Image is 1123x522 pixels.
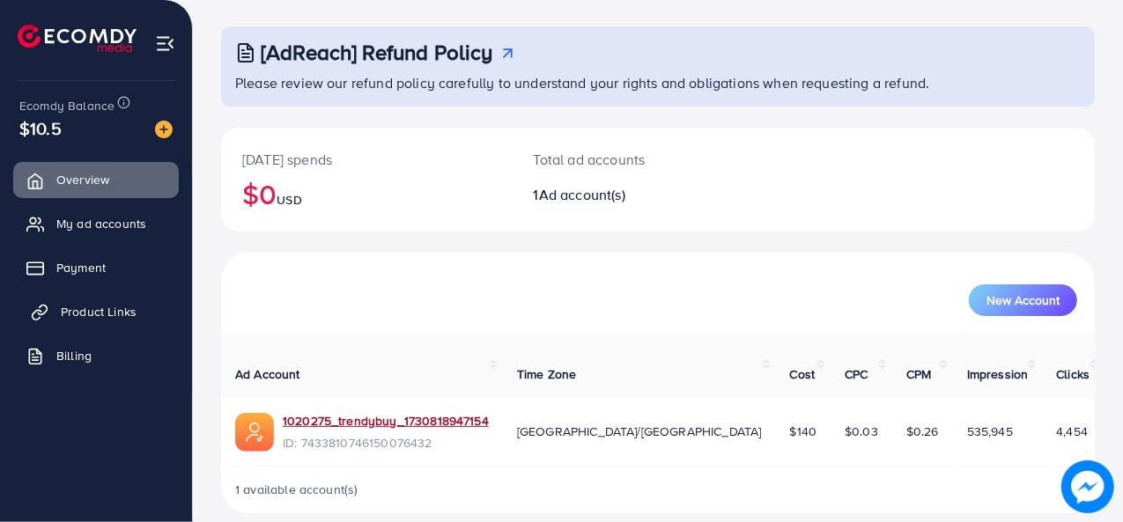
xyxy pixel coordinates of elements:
span: USD [277,191,301,209]
span: My ad accounts [56,215,146,232]
span: Payment [56,259,106,276]
span: New Account [986,294,1060,306]
img: menu [155,33,175,54]
span: $0.26 [906,423,939,440]
a: My ad accounts [13,206,179,241]
span: $140 [790,423,817,440]
a: Payment [13,250,179,285]
span: Ad Account [235,365,300,383]
p: Total ad accounts [534,149,710,170]
h2: $0 [242,177,491,210]
span: 535,945 [967,423,1013,440]
span: Impression [967,365,1029,383]
img: image [155,121,173,138]
span: Billing [56,347,92,364]
span: Product Links [61,303,137,320]
a: Product Links [13,294,179,329]
span: $0.03 [845,423,878,440]
span: Overview [56,171,109,188]
h3: [AdReach] Refund Policy [261,40,493,65]
img: logo [18,25,137,52]
button: New Account [969,284,1077,316]
img: image [1061,460,1114,513]
a: Billing [13,338,179,373]
a: Overview [13,162,179,197]
span: Clicks [1056,365,1090,383]
span: Cost [790,365,816,383]
span: Ecomdy Balance [19,97,115,114]
span: [GEOGRAPHIC_DATA]/[GEOGRAPHIC_DATA] [517,423,762,440]
h2: 1 [534,187,710,203]
p: [DATE] spends [242,149,491,170]
span: $10.5 [19,115,62,141]
span: CPM [906,365,931,383]
span: CPC [845,365,868,383]
p: Please review our refund policy carefully to understand your rights and obligations when requesti... [235,72,1084,93]
span: Time Zone [517,365,576,383]
img: ic-ads-acc.e4c84228.svg [235,413,274,452]
span: 4,454 [1056,423,1088,440]
span: 1 available account(s) [235,481,358,498]
a: 1020275_trendybuy_1730818947154 [283,412,489,430]
span: ID: 7433810746150076432 [283,434,489,452]
span: Ad account(s) [539,185,625,204]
